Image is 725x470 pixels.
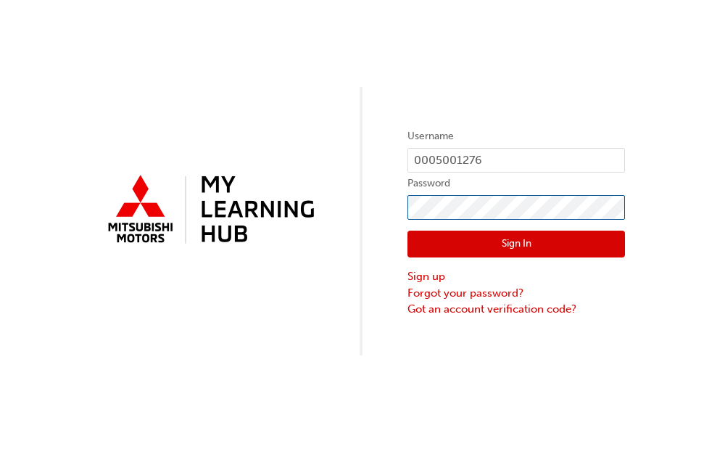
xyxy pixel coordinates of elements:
[407,231,625,258] button: Sign In
[407,128,625,145] label: Username
[100,169,318,252] img: mmal
[407,175,625,192] label: Password
[407,301,625,318] a: Got an account verification code?
[407,148,625,173] input: Username
[407,285,625,302] a: Forgot your password?
[407,268,625,285] a: Sign up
